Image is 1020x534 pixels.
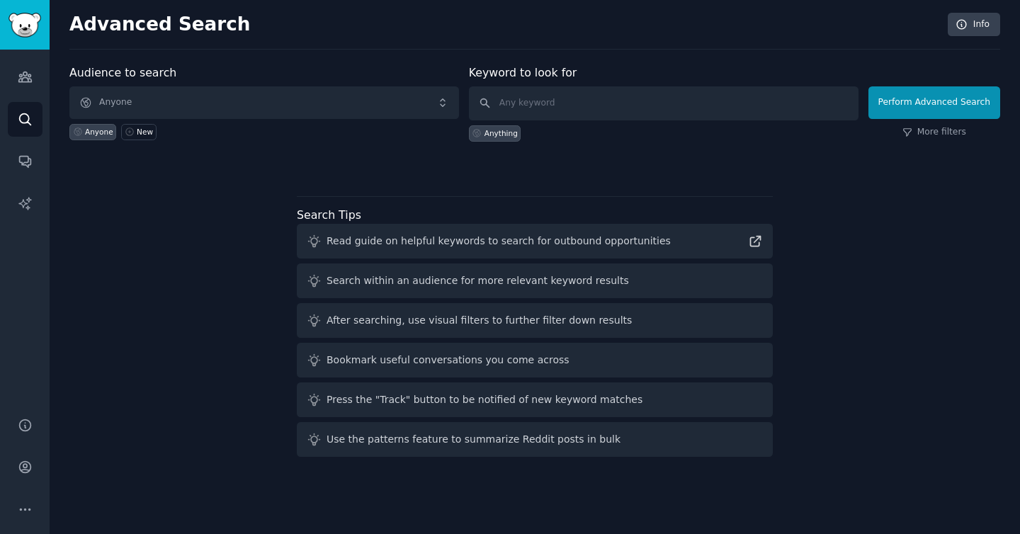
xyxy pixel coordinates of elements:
a: More filters [902,126,966,139]
label: Keyword to look for [469,66,577,79]
img: GummySearch logo [8,13,41,38]
a: New [121,124,156,140]
input: Any keyword [469,86,858,120]
div: Use the patterns feature to summarize Reddit posts in bulk [327,432,620,447]
label: Search Tips [297,208,361,222]
div: Read guide on helpful keywords to search for outbound opportunities [327,234,671,249]
a: Info [948,13,1000,37]
div: Bookmark useful conversations you come across [327,353,569,368]
div: Press the "Track" button to be notified of new keyword matches [327,392,642,407]
h2: Advanced Search [69,13,940,36]
div: Search within an audience for more relevant keyword results [327,273,629,288]
button: Anyone [69,86,459,119]
div: Anyone [85,127,113,137]
div: New [137,127,153,137]
button: Perform Advanced Search [868,86,1000,119]
div: After searching, use visual filters to further filter down results [327,313,632,328]
label: Audience to search [69,66,176,79]
div: Anything [484,128,518,138]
